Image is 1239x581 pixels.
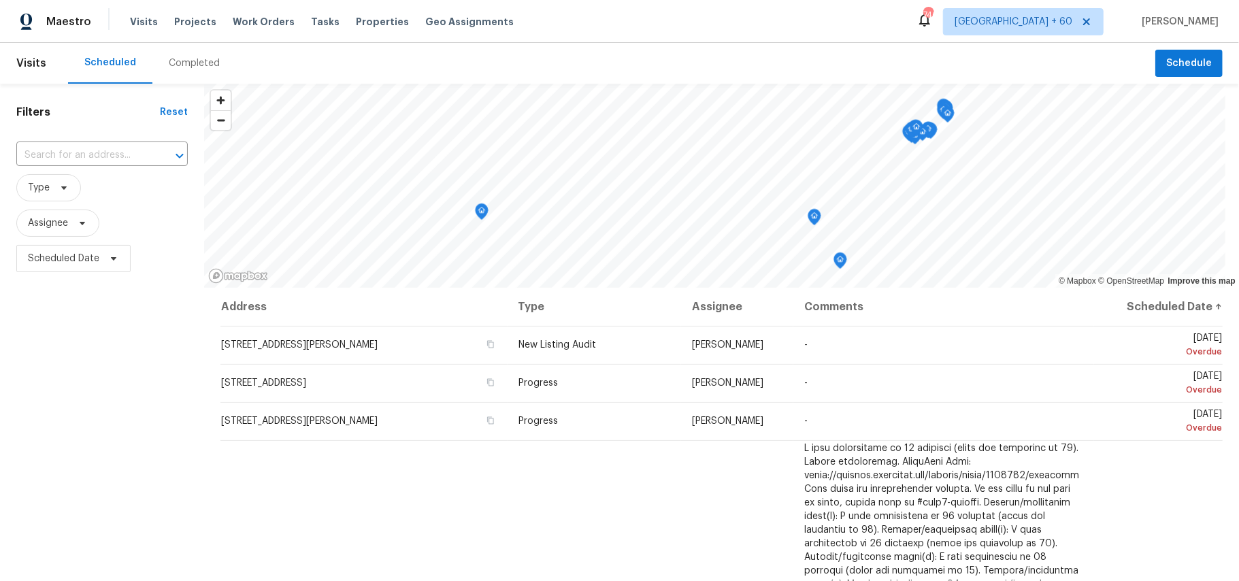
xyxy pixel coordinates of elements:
[484,414,497,427] button: Copy Address
[1105,410,1222,435] span: [DATE]
[221,378,306,388] span: [STREET_ADDRESS]
[1155,50,1223,78] button: Schedule
[681,288,793,326] th: Assignee
[28,181,50,195] span: Type
[28,252,99,265] span: Scheduled Date
[518,340,596,350] span: New Listing Audit
[1166,55,1212,72] span: Schedule
[221,340,378,350] span: [STREET_ADDRESS][PERSON_NAME]
[923,8,933,22] div: 746
[484,338,497,350] button: Copy Address
[211,110,231,130] button: Zoom out
[160,105,188,119] div: Reset
[692,416,763,426] span: [PERSON_NAME]
[910,120,923,141] div: Map marker
[220,288,508,326] th: Address
[356,15,409,29] span: Properties
[808,209,821,230] div: Map marker
[1094,288,1223,326] th: Scheduled Date ↑
[804,340,808,350] span: -
[16,48,46,78] span: Visits
[902,124,916,146] div: Map marker
[221,416,378,426] span: [STREET_ADDRESS][PERSON_NAME]
[208,268,268,284] a: Mapbox homepage
[937,103,951,124] div: Map marker
[1098,276,1164,286] a: OpenStreetMap
[508,288,681,326] th: Type
[233,15,295,29] span: Work Orders
[1105,371,1222,397] span: [DATE]
[174,15,216,29] span: Projects
[1105,333,1222,359] span: [DATE]
[804,416,808,426] span: -
[833,252,847,273] div: Map marker
[16,145,150,166] input: Search for an address...
[425,15,514,29] span: Geo Assignments
[793,288,1094,326] th: Comments
[905,122,919,143] div: Map marker
[130,15,158,29] span: Visits
[28,216,68,230] span: Assignee
[939,100,953,121] div: Map marker
[46,15,91,29] span: Maestro
[170,146,189,165] button: Open
[1105,421,1222,435] div: Overdue
[518,416,558,426] span: Progress
[211,111,231,130] span: Zoom out
[1105,383,1222,397] div: Overdue
[169,56,220,70] div: Completed
[475,203,489,225] div: Map marker
[941,106,955,127] div: Map marker
[692,340,763,350] span: [PERSON_NAME]
[1105,345,1222,359] div: Overdue
[16,105,160,119] h1: Filters
[204,84,1225,288] canvas: Map
[1136,15,1219,29] span: [PERSON_NAME]
[692,378,763,388] span: [PERSON_NAME]
[311,17,340,27] span: Tasks
[1059,276,1096,286] a: Mapbox
[211,90,231,110] button: Zoom in
[1168,276,1236,286] a: Improve this map
[484,376,497,388] button: Copy Address
[84,56,136,69] div: Scheduled
[955,15,1072,29] span: [GEOGRAPHIC_DATA] + 60
[921,122,935,143] div: Map marker
[518,378,558,388] span: Progress
[937,99,951,120] div: Map marker
[908,120,922,141] div: Map marker
[804,378,808,388] span: -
